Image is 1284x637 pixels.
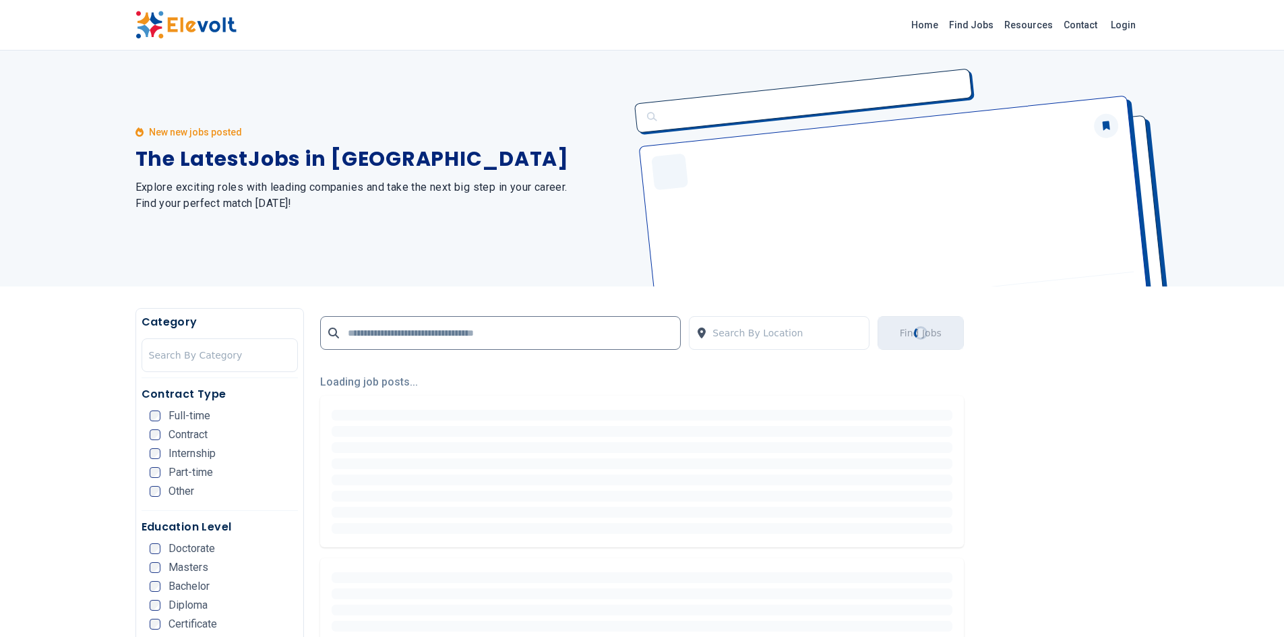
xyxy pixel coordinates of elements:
input: Part-time [150,467,160,478]
input: Other [150,486,160,497]
input: Bachelor [150,581,160,592]
h5: Contract Type [142,386,299,402]
input: Masters [150,562,160,573]
span: Contract [169,429,208,440]
span: Certificate [169,619,217,630]
div: Loading... [912,324,930,342]
span: Masters [169,562,208,573]
p: Loading job posts... [320,374,964,390]
span: Bachelor [169,581,210,592]
input: Doctorate [150,543,160,554]
a: Resources [999,14,1058,36]
a: Contact [1058,14,1103,36]
h2: Explore exciting roles with leading companies and take the next big step in your career. Find you... [135,179,626,212]
button: Find JobsLoading... [878,316,964,350]
input: Contract [150,429,160,440]
a: Home [906,14,944,36]
span: Diploma [169,600,208,611]
span: Part-time [169,467,213,478]
h5: Education Level [142,519,299,535]
span: Other [169,486,194,497]
img: Elevolt [135,11,237,39]
span: Internship [169,448,216,459]
a: Find Jobs [944,14,999,36]
input: Diploma [150,600,160,611]
h5: Category [142,314,299,330]
input: Internship [150,448,160,459]
span: Full-time [169,411,210,421]
input: Full-time [150,411,160,421]
span: Doctorate [169,543,215,554]
input: Certificate [150,619,160,630]
a: Login [1103,11,1144,38]
p: New new jobs posted [149,125,242,139]
h1: The Latest Jobs in [GEOGRAPHIC_DATA] [135,147,626,171]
